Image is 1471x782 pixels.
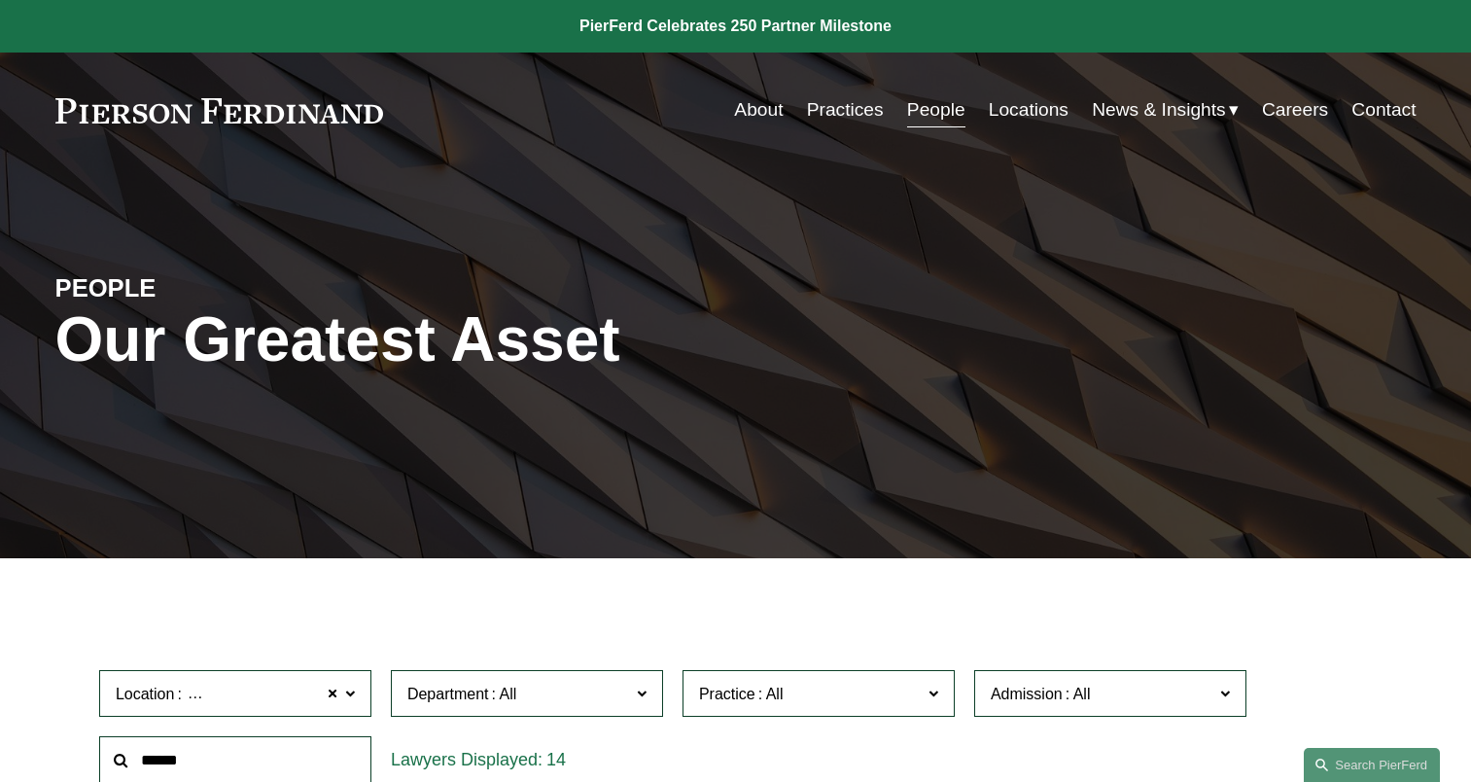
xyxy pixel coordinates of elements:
[734,91,783,128] a: About
[1092,91,1239,128] a: folder dropdown
[546,750,566,769] span: 14
[1351,91,1416,128] a: Contact
[55,272,396,303] h4: PEOPLE
[185,682,347,707] span: [GEOGRAPHIC_DATA]
[991,686,1063,702] span: Admission
[1092,93,1226,127] span: News & Insights
[699,686,755,702] span: Practice
[1304,748,1440,782] a: Search this site
[116,686,175,702] span: Location
[807,91,884,128] a: Practices
[989,91,1068,128] a: Locations
[907,91,965,128] a: People
[407,686,489,702] span: Department
[55,304,963,375] h1: Our Greatest Asset
[1262,91,1328,128] a: Careers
